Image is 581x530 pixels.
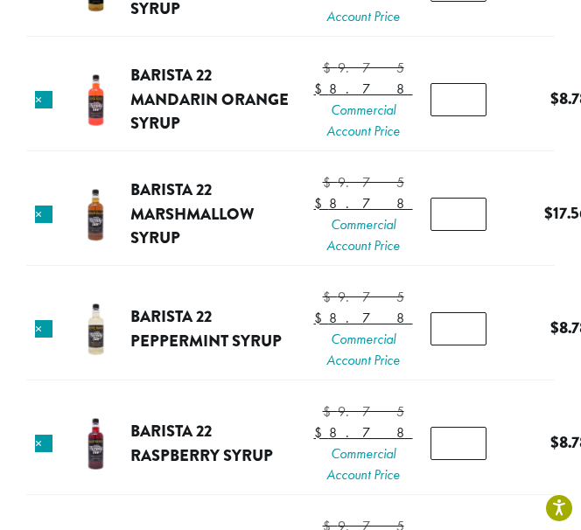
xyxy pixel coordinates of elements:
[550,430,559,454] span: $
[130,63,289,135] a: Barista 22 Mandarin Orange Syrup
[130,419,273,467] a: Barista 22 Raspberry Syrup
[314,423,329,442] span: $
[66,70,126,130] img: Barista 22 Mandarin Orange Syrup
[66,185,126,245] img: Barista 22 Marshmallow Syrup
[314,423,413,442] bdi: 8.78
[35,206,52,223] a: Remove this item
[323,59,404,77] bdi: 9.75
[314,214,413,256] span: Commercial Account Price
[550,87,559,110] span: $
[314,80,329,98] span: $
[430,198,486,231] input: Product quantity
[430,312,486,345] input: Product quantity
[323,402,404,421] bdi: 9.75
[314,443,413,485] span: Commercial Account Price
[430,83,486,116] input: Product quantity
[430,427,486,460] input: Product quantity
[66,299,126,359] img: Barista 22 Peppermint Syrup
[314,309,329,327] span: $
[314,194,413,213] bdi: 8.78
[314,80,413,98] bdi: 8.78
[130,304,282,352] a: Barista 22 Peppermint Syrup
[314,194,329,213] span: $
[323,402,338,421] span: $
[323,288,404,306] bdi: 9.75
[314,329,413,371] span: Commercial Account Price
[130,178,254,249] a: Barista 22 Marshmallow Syrup
[323,173,338,192] span: $
[314,309,413,327] bdi: 8.78
[35,435,52,452] a: Remove this item
[35,91,52,108] a: Remove this item
[323,173,404,192] bdi: 9.75
[314,100,413,142] span: Commercial Account Price
[544,201,553,225] span: $
[66,414,126,474] img: Barista 22 Raspberry Syrup
[323,288,338,306] span: $
[323,59,338,77] span: $
[35,320,52,338] a: Remove this item
[550,316,559,339] span: $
